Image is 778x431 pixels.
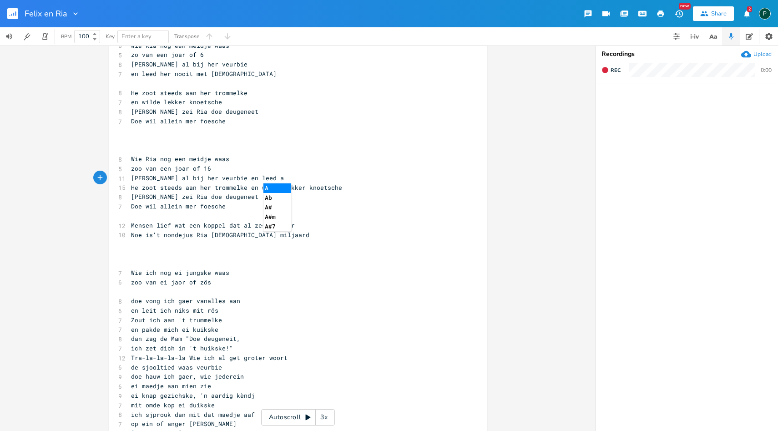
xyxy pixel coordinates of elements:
[131,363,222,371] span: de sjooltied waas veurbie
[131,372,244,380] span: doe hauw ich gaer, wie jederein
[711,10,727,18] div: Share
[131,164,211,172] span: zoo van een joar of 16
[131,202,226,210] span: Doe wil allein mer foesche
[131,354,288,362] span: Tra-la-la-la-la Wie ich al get groter woort
[753,51,772,58] div: Upload
[131,89,248,97] span: He zoot steeds aan her trommelke
[131,278,211,286] span: zoo van ei jaor of zös
[131,269,229,277] span: Wie ich nog ei jungske waas
[759,8,771,20] div: Piepo
[131,51,204,59] span: zo van een joar of 6
[263,183,291,193] li: A
[601,51,773,57] div: Recordings
[679,3,691,10] div: New
[263,212,291,222] li: A#m
[761,67,772,73] div: 0:00
[131,231,309,239] span: Noe is't nondejus Ria [DEMOGRAPHIC_DATA] miljaard
[121,32,152,41] span: Enter a key
[131,325,218,334] span: en pakde mich ei kuikske
[131,316,222,324] span: Zout ich aan 't trummelke
[131,60,248,68] span: [PERSON_NAME] al bij her veurbie
[131,221,295,229] span: Mensen lief wat een koppel dat al zestig jaar
[693,6,734,21] button: Share
[263,193,291,203] li: Ab
[741,49,772,59] button: Upload
[131,420,237,428] span: op ein of anger [PERSON_NAME]
[131,297,240,305] span: doe vong ich gaer vanalles aan
[611,67,621,74] span: Rec
[131,401,215,409] span: mit omde kop ei duikske
[131,155,229,163] span: Wie Ria nog een meidje waas
[131,70,277,78] span: en leed her nooit met [DEMOGRAPHIC_DATA]
[747,6,752,12] div: 2
[261,409,335,426] div: Autoscroll
[174,34,199,39] div: Transpose
[106,34,115,39] div: Key
[263,222,291,231] li: A#7
[598,63,624,77] button: Rec
[131,193,258,201] span: [PERSON_NAME] zei Ria doe deugeneet
[131,411,255,419] span: ich sjprouk dan mit dat maedje aaf
[131,391,255,400] span: ei knap gezichske, 'n aardig kèndj
[670,5,688,22] button: New
[759,3,771,24] button: P
[131,117,226,125] span: Doe wil allein mer foesche
[131,41,229,50] span: Wie Ria nog een meidje waas
[738,5,756,22] button: 2
[131,306,218,314] span: en leit ich niks mit rös
[131,183,342,192] span: He zoot steeds aan her trommelke en wilde lekker knoetsche
[263,203,291,212] li: A#
[316,409,332,426] div: 3x
[131,174,284,182] span: [PERSON_NAME] al bij her veurbie en leed a
[131,344,233,352] span: ich zet dich in 't huikske!"
[61,34,71,39] div: BPM
[131,98,222,106] span: en wilde lekker knoetsche
[131,382,211,390] span: ei maedje aan mien zie
[25,10,67,18] span: Felix en Ria
[131,335,240,343] span: dan zag de Mam "Doe deugeneit,
[131,107,258,116] span: [PERSON_NAME] zei Ria doe deugeneet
